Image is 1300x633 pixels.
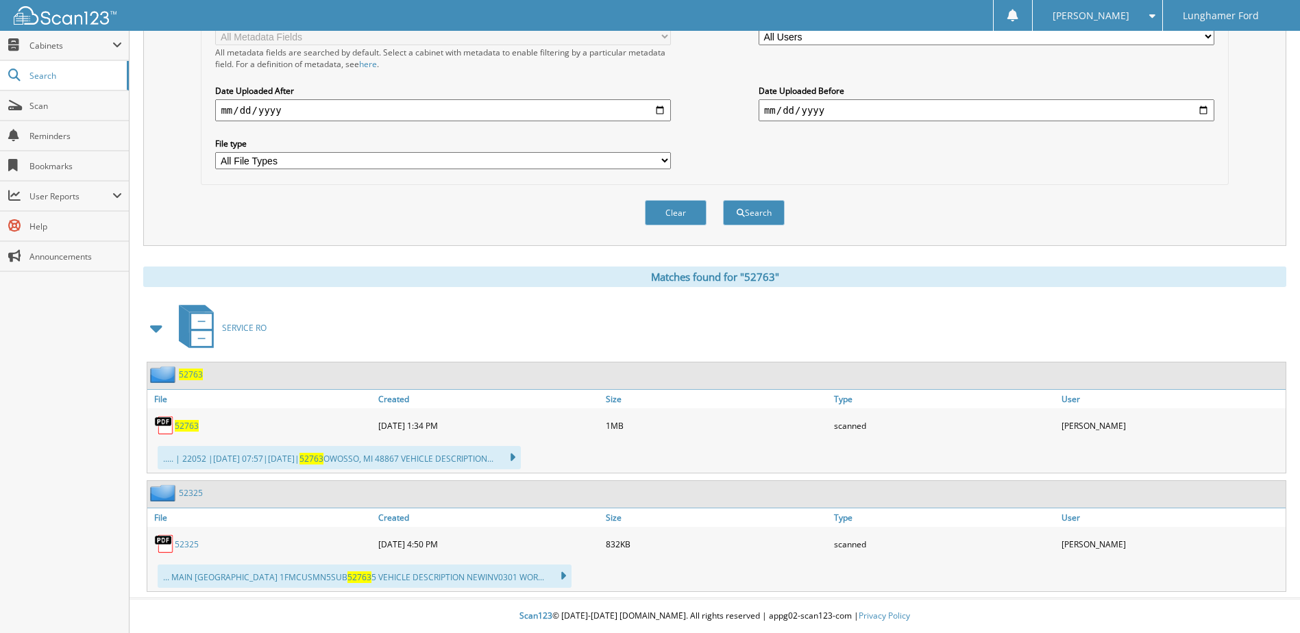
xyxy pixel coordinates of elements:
[375,390,602,408] a: Created
[29,130,122,142] span: Reminders
[602,412,830,439] div: 1MB
[179,369,203,380] a: 52763
[29,160,122,172] span: Bookmarks
[831,390,1058,408] a: Type
[158,446,521,469] div: ..... | 22052 |[DATE] 07:57|[DATE]| OWOSSO, MI 48867 VEHICLE DESCRIPTION...
[602,530,830,558] div: 832KB
[215,85,671,97] label: Date Uploaded After
[831,508,1058,527] a: Type
[375,412,602,439] div: [DATE] 1:34 PM
[130,599,1300,633] div: © [DATE]-[DATE] [DOMAIN_NAME]. All rights reserved | appg02-scan123-com |
[831,530,1058,558] div: scanned
[1058,508,1286,527] a: User
[215,99,671,121] input: start
[359,58,377,70] a: here
[1058,530,1286,558] div: [PERSON_NAME]
[602,508,830,527] a: Size
[150,366,179,383] img: folder2.png
[1053,12,1129,20] span: [PERSON_NAME]
[759,99,1214,121] input: end
[1058,390,1286,408] a: User
[154,415,175,436] img: PDF.png
[347,571,371,583] span: 52763
[1183,12,1259,20] span: Lunghamer Ford
[1231,567,1300,633] iframe: Chat Widget
[215,47,671,70] div: All metadata fields are searched by default. Select a cabinet with metadata to enable filtering b...
[859,610,910,621] a: Privacy Policy
[179,487,203,499] a: 52325
[150,484,179,501] img: folder2.png
[29,221,122,232] span: Help
[171,301,267,355] a: SERVICE RO
[759,85,1214,97] label: Date Uploaded Before
[29,251,122,262] span: Announcements
[831,412,1058,439] div: scanned
[215,138,671,149] label: File type
[1058,412,1286,439] div: [PERSON_NAME]
[29,40,112,51] span: Cabinets
[147,390,375,408] a: File
[645,200,707,225] button: Clear
[175,420,199,432] a: 52763
[29,190,112,202] span: User Reports
[723,200,785,225] button: Search
[375,508,602,527] a: Created
[143,266,1286,287] div: Matches found for "52763"
[29,70,120,82] span: Search
[299,453,323,464] span: 52763
[375,530,602,558] div: [DATE] 4:50 PM
[147,508,375,527] a: File
[14,6,116,25] img: scan123-logo-white.svg
[519,610,552,621] span: Scan123
[175,538,199,550] a: 52325
[154,534,175,554] img: PDF.png
[222,322,267,334] span: SERVICE RO
[29,100,122,112] span: Scan
[602,390,830,408] a: Size
[158,564,572,588] div: ... MAIN [GEOGRAPHIC_DATA] 1FMCUSMN5SUB 5 VEHICLE DESCRIPTION NEWINV0301 WOR...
